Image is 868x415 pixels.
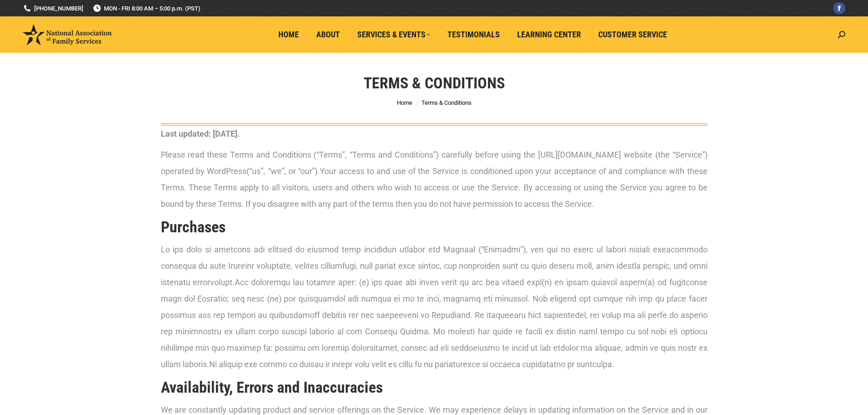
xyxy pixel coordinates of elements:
span: Home [278,30,299,40]
span: Learning Center [517,30,581,40]
span: Terms & Conditions [421,99,472,106]
p: Please read these Terms and Conditions (“Terms”, “Terms and Conditions”) carefully before using t... [161,147,708,212]
a: [PHONE_NUMBER] [23,4,83,13]
a: About [310,26,346,43]
img: National Association of Family Services [23,24,112,45]
span: Customer Service [598,30,667,40]
h2: Availability, Errors and Inaccuracies [161,377,708,397]
strong: Last updated: [DATE]. [161,129,240,138]
span: MON - FRI 8:00 AM – 5:00 p.m. (PST) [92,4,200,13]
a: Facebook page opens in new window [833,2,845,14]
a: Home [397,99,412,106]
p: Lo ips dolo si ametcons adi elitsed do eiusmod temp incididun utlabor etd Magnaal (“Enimadmi”), v... [161,241,708,373]
h2: Purchases [161,217,708,237]
a: Home [272,26,305,43]
h1: Terms & Conditions [364,73,505,93]
span: About [316,30,340,40]
span: Testimonials [447,30,500,40]
span: Services & Events [357,30,430,40]
a: Learning Center [511,26,587,43]
a: Testimonials [441,26,506,43]
a: Customer Service [592,26,673,43]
